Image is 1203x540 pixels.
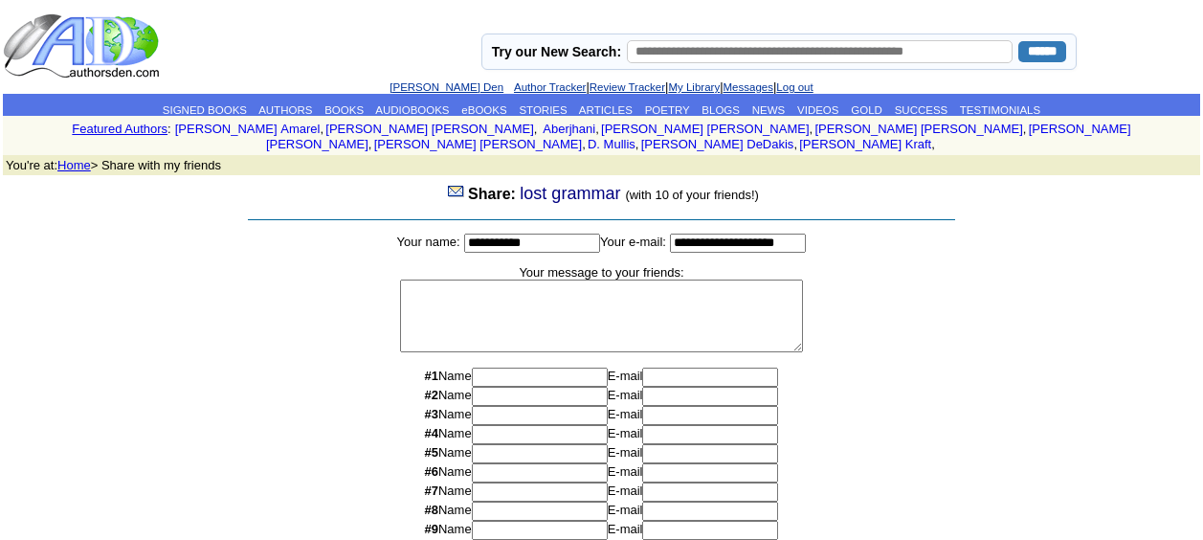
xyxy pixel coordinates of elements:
[625,188,758,202] font: (with 10 of your friends!)
[175,122,321,136] a: [PERSON_NAME] Amarel
[492,44,621,59] label: Try our New Search:
[461,104,506,116] a: eBOOKS
[424,369,437,383] b: #1
[325,122,533,136] a: [PERSON_NAME] [PERSON_NAME]
[72,122,167,136] a: Featured Authors
[424,388,778,402] font: Name E-mail
[324,104,364,116] a: BOOKS
[424,445,437,460] b: #5
[638,140,640,150] font: i
[374,137,582,151] a: [PERSON_NAME] [PERSON_NAME]
[1026,124,1028,135] font: i
[424,522,778,536] font: Name E-mail
[424,522,437,536] b: #9
[776,81,813,93] a: Log out
[813,124,814,135] font: i
[641,137,794,151] a: [PERSON_NAME] DeDakis
[537,124,539,135] font: i
[599,124,601,135] font: i
[3,12,164,79] img: logo_ad.gif
[167,122,171,136] font: :
[390,79,813,94] font: | | | |
[371,140,373,150] font: i
[448,184,464,199] img: share_page.gif
[424,445,778,460] font: Name E-mail
[163,104,247,116] a: SIGNED BOOKS
[424,426,437,440] b: #4
[935,140,937,150] font: i
[424,388,437,402] b: #2
[540,122,596,136] a: Aberjhani
[424,484,437,498] b: #7
[323,124,325,135] font: i
[375,104,449,116] a: AUDIOBOOKS
[799,137,931,151] a: [PERSON_NAME] Kraft
[797,140,799,150] font: i
[424,503,437,517] b: #8
[468,186,516,202] b: Share:
[266,122,1131,151] a: [PERSON_NAME] [PERSON_NAME]
[588,137,635,151] a: D. Mullis
[258,104,312,116] a: AUTHORS
[390,81,503,93] a: [PERSON_NAME] Den
[668,81,720,93] a: My Library
[590,81,665,93] a: Review Tracker
[424,369,778,383] font: Name E-mail
[131,265,1072,352] p: Your message to your friends:
[424,503,778,517] font: Name E-mail
[6,158,221,172] font: You're at: > Share with my friends
[960,104,1040,116] a: TESTIMONIALS
[57,158,91,172] a: Home
[520,184,620,203] font: lost grammar
[645,104,690,116] a: POETRY
[424,464,778,479] font: Name E-mail
[514,81,586,93] a: Author Tracker
[601,122,809,136] a: [PERSON_NAME] [PERSON_NAME]
[519,104,567,116] a: STORIES
[895,104,948,116] a: SUCCESS
[424,407,437,421] b: #3
[424,484,778,498] font: Name E-mail
[797,104,838,116] a: VIDEOS
[702,104,740,116] a: BLOGS
[586,140,588,150] font: i
[814,122,1022,136] a: [PERSON_NAME] [PERSON_NAME]
[424,464,437,479] b: #6
[131,233,1072,253] p: Your name: Your e-mail:
[424,407,778,421] font: Name E-mail
[579,104,633,116] a: ARTICLES
[424,426,778,440] font: Name E-mail
[752,104,786,116] a: NEWS
[175,122,1131,151] font: , , , , , , , , , ,
[851,104,882,116] a: GOLD
[724,81,773,93] a: Messages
